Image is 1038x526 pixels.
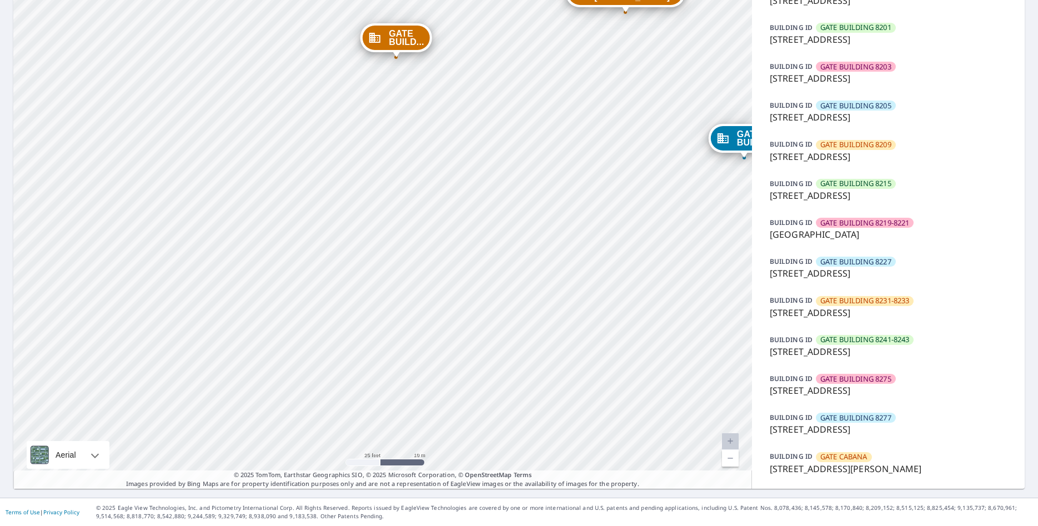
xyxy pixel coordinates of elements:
p: © 2025 Eagle View Technologies, Inc. and Pictometry International Corp. All Rights Reserved. Repo... [96,504,1032,520]
div: Dropped pin, building GATE BUILDING 5738-5740, Commercial property, 5710 Caruth Haven Ln Dallas, ... [709,124,780,158]
span: GATE BUILD... [389,29,424,46]
p: [STREET_ADDRESS] [770,306,1007,319]
div: Dropped pin, building GATE BUILDING 5714, Commercial property, 5704 Caruth Haven Ln Dallas, TX 75206 [360,23,432,58]
p: [STREET_ADDRESS] [770,189,1007,202]
a: Current Level 20, Zoom In Disabled [722,433,739,450]
span: GATE BUILDING 8241-8243 [820,334,909,345]
p: [STREET_ADDRESS] [770,267,1007,280]
span: GATE BUILDING 8227 [820,257,891,267]
a: Terms [514,470,532,479]
span: GATE BUILD... [737,130,772,147]
a: Privacy Policy [43,508,79,516]
p: [GEOGRAPHIC_DATA] [770,228,1007,241]
p: BUILDING ID [770,374,813,383]
p: [STREET_ADDRESS] [770,72,1007,85]
p: BUILDING ID [770,179,813,188]
span: GATE BUILDING 8219-8221 [820,218,909,228]
p: BUILDING ID [770,23,813,32]
a: Terms of Use [6,508,40,516]
p: | [6,509,79,515]
p: [STREET_ADDRESS] [770,150,1007,163]
span: © 2025 TomTom, Earthstar Geographics SIO, © 2025 Microsoft Corporation, © [234,470,532,480]
p: Images provided by Bing Maps are for property identification purposes only and are not a represen... [13,470,752,489]
p: [STREET_ADDRESS] [770,384,1007,397]
span: GATE CABANA [820,452,867,462]
p: BUILDING ID [770,413,813,422]
a: Current Level 20, Zoom Out [722,450,739,467]
p: [STREET_ADDRESS] [770,111,1007,124]
p: [STREET_ADDRESS] [770,423,1007,436]
span: GATE BUILDING 8231-8233 [820,295,909,306]
span: GATE BUILDING 8277 [820,413,891,423]
span: GATE BUILDING 8215 [820,178,891,189]
span: GATE BUILDING 8275 [820,374,891,384]
span: GATE BUILDING 8209 [820,139,891,150]
p: [STREET_ADDRESS] [770,345,1007,358]
p: [STREET_ADDRESS] [770,33,1007,46]
p: BUILDING ID [770,452,813,461]
div: Aerial [27,441,109,469]
p: BUILDING ID [770,101,813,110]
span: GATE BUILDING 8201 [820,22,891,33]
p: BUILDING ID [770,218,813,227]
p: BUILDING ID [770,139,813,149]
p: [STREET_ADDRESS][PERSON_NAME] [770,462,1007,475]
div: Aerial [52,441,79,469]
span: GATE BUILDING 8203 [820,62,891,72]
p: BUILDING ID [770,335,813,344]
span: GATE BUILDING 8205 [820,101,891,111]
p: BUILDING ID [770,295,813,305]
p: BUILDING ID [770,257,813,266]
a: OpenStreetMap [465,470,512,479]
p: BUILDING ID [770,62,813,71]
